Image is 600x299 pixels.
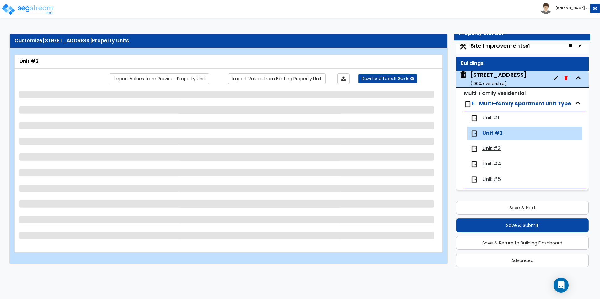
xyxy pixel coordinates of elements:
button: Save & Submit [456,218,589,232]
span: 5 [472,100,475,107]
a: Import the dynamic attribute values from previous properties. [110,73,209,84]
small: x1 [526,43,530,49]
span: 123 Cottage Street [459,71,527,87]
img: logo_pro_r.png [1,3,54,16]
span: Unit #4 [482,160,501,168]
small: Multi-Family Residential [464,90,526,97]
img: door.png [470,145,478,153]
span: Site Improvements [470,42,530,50]
img: door.png [470,176,478,183]
button: Save & Return to Building Dashboard [456,236,589,250]
span: [STREET_ADDRESS] [42,37,92,44]
a: Import the dynamic attributes value through Excel sheet [337,73,350,84]
img: door.png [470,160,478,168]
span: Unit #2 [482,130,503,137]
a: Import the dynamic attribute values from existing properties. [228,73,326,84]
small: ( 100 % ownership) [470,81,506,87]
button: Save & Next [456,201,589,215]
img: door.png [470,114,478,122]
button: Advanced [456,254,589,267]
span: Unit #5 [482,176,501,183]
div: Unit #2 [19,58,438,65]
span: Unit #1 [482,114,499,122]
button: Download Takeoff Guide [358,74,417,83]
img: Construction.png [459,42,467,50]
span: Multi-family Apartment Unit Type [479,100,571,107]
img: door.png [464,100,472,108]
span: Unit #3 [482,145,501,152]
img: building.svg [459,71,467,79]
b: [PERSON_NAME] [555,6,585,11]
img: avatar.png [540,3,551,14]
div: Customize Property Units [14,37,443,45]
div: Buildings [461,60,584,67]
div: [STREET_ADDRESS] [470,71,527,87]
img: door.png [470,130,478,137]
span: Download Takeoff Guide [362,76,409,81]
div: Open Intercom Messenger [554,278,569,293]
